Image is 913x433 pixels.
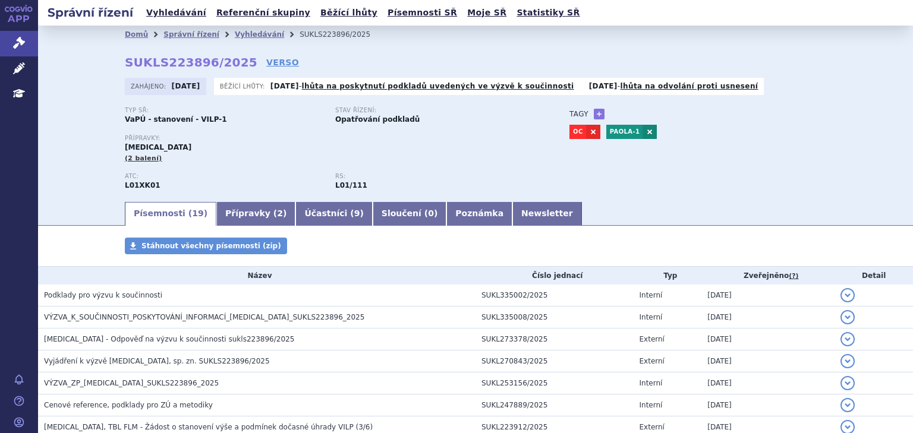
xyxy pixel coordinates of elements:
span: Vyjádření k výzvě LYNPARZA, sp. zn. SUKLS223896/2025 [44,357,270,365]
span: Zahájeno: [131,81,168,91]
span: Cenové reference, podklady pro ZÚ a metodiky [44,401,213,409]
td: SUKL335002/2025 [476,285,634,306]
button: detail [840,310,855,324]
a: Moje SŘ [464,5,510,21]
span: [MEDICAL_DATA] [125,143,191,151]
th: Zveřejněno [701,267,835,285]
a: Vyhledávání [143,5,210,21]
td: [DATE] [701,306,835,328]
a: Vyhledávání [235,30,284,39]
li: SUKLS223896/2025 [300,26,386,43]
button: detail [840,288,855,302]
abbr: (?) [789,272,798,280]
p: Stav řízení: [335,107,534,114]
a: Poznámka [446,202,512,226]
strong: SUKLS223896/2025 [125,55,257,69]
span: 9 [354,208,360,218]
span: LYNPARZA, TBL FLM - Žádost o stanovení výše a podmínek dočasné úhrady VILP (3/6) [44,423,373,431]
td: SUKL273378/2025 [476,328,634,350]
a: Správní řízení [163,30,219,39]
td: [DATE] [701,285,835,306]
th: Číslo jednací [476,267,634,285]
span: Běžící lhůty: [220,81,267,91]
a: Běžící lhůty [317,5,381,21]
td: SUKL270843/2025 [476,350,634,372]
a: Statistiky SŘ [513,5,583,21]
button: detail [840,398,855,412]
td: SUKL247889/2025 [476,394,634,416]
td: [DATE] [701,394,835,416]
span: Externí [640,335,665,343]
span: 19 [192,208,203,218]
a: Písemnosti (19) [125,202,216,226]
a: Stáhnout všechny písemnosti (zip) [125,238,287,254]
p: RS: [335,173,534,180]
td: [DATE] [701,328,835,350]
span: Externí [640,357,665,365]
a: Referenční skupiny [213,5,314,21]
a: Účastníci (9) [295,202,372,226]
h3: Tagy [569,107,588,121]
a: Domů [125,30,148,39]
strong: olaparib tbl. [335,181,367,189]
strong: [DATE] [172,82,200,90]
th: Název [38,267,476,285]
button: detail [840,354,855,368]
span: Interní [640,401,663,409]
a: Sloučení (0) [373,202,446,226]
span: 0 [428,208,434,218]
span: 2 [277,208,283,218]
a: Přípravky (2) [216,202,295,226]
span: Stáhnout všechny písemnosti (zip) [141,242,281,250]
a: VERSO [266,56,299,68]
a: lhůta na poskytnutí podkladů uvedených ve výzvě k součinnosti [302,82,574,90]
a: PAOLA-1 [606,125,643,139]
span: LYNPARZA - Odpověď na výzvu k součinnosti sukls223896/2025 [44,335,294,343]
th: Detail [835,267,913,285]
strong: [DATE] [589,82,618,90]
h2: Správní řízení [38,4,143,21]
span: (2 balení) [125,154,162,162]
p: - [270,81,574,91]
p: - [589,81,758,91]
span: Interní [640,291,663,299]
span: Externí [640,423,665,431]
strong: OLAPARIB [125,181,160,189]
a: Newsletter [512,202,582,226]
span: VÝZVA_ZP_LYNPARZA_SUKLS223896_2025 [44,379,219,387]
th: Typ [634,267,702,285]
strong: Opatřování podkladů [335,115,420,124]
p: Typ SŘ: [125,107,323,114]
a: OC [569,125,586,139]
strong: VaPÚ - stanovení - VILP-1 [125,115,227,124]
td: [DATE] [701,350,835,372]
a: + [594,109,605,119]
span: Interní [640,379,663,387]
strong: [DATE] [270,82,299,90]
span: VÝZVA_K_SOUČINNOSTI_POSKYTOVÁNÍ_INFORMACÍ_LYNPARZA_SUKLS223896_2025 [44,313,364,321]
p: Přípravky: [125,135,546,142]
a: Písemnosti SŘ [384,5,461,21]
td: SUKL253156/2025 [476,372,634,394]
a: lhůta na odvolání proti usnesení [620,82,758,90]
td: SUKL335008/2025 [476,306,634,328]
button: detail [840,332,855,346]
span: Podklady pro výzvu k součinnosti [44,291,162,299]
td: [DATE] [701,372,835,394]
p: ATC: [125,173,323,180]
button: detail [840,376,855,390]
span: Interní [640,313,663,321]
